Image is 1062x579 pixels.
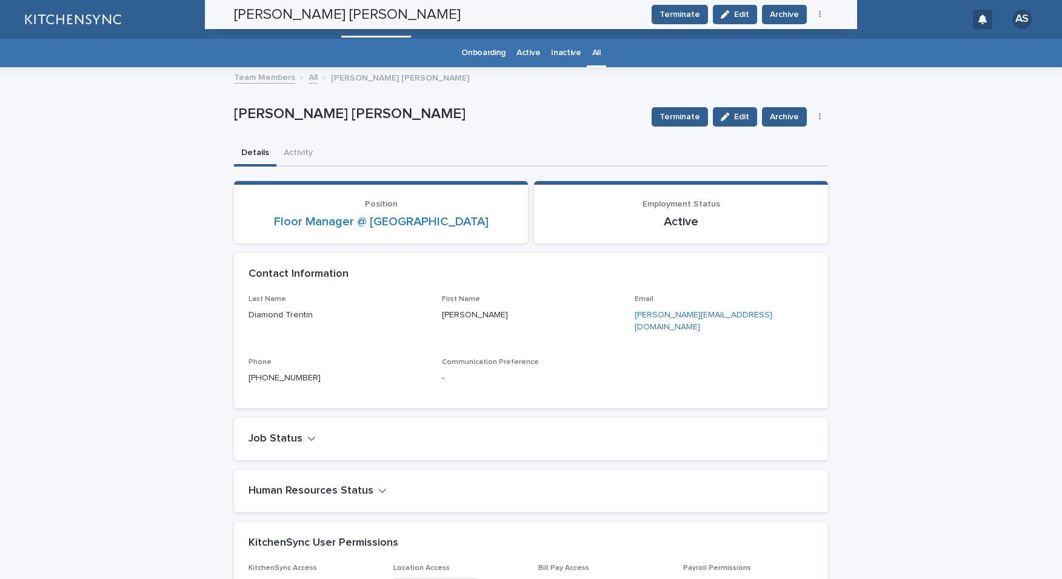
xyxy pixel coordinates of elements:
[249,485,373,498] h2: Human Resources Status
[461,39,506,67] a: Onboarding
[549,214,813,229] p: Active
[538,564,589,572] span: Bill Pay Access
[309,70,318,84] a: All
[249,374,321,382] a: [PHONE_NUMBER]
[442,359,539,366] span: Communication Preference
[276,141,320,167] button: Activity
[393,564,450,572] span: Location Access
[24,7,121,31] img: lGNCzQTxQVKGkIr0XjOy
[249,432,316,446] button: Job Status
[762,107,807,127] button: Archive
[683,564,751,572] span: Payroll Permissions
[249,296,286,303] span: Last Name
[635,296,653,303] span: Email
[234,105,642,123] p: [PERSON_NAME] [PERSON_NAME]
[643,200,720,208] span: Employment Status
[249,309,427,322] p: Diamond Trentin
[1012,10,1032,29] div: AS
[249,564,317,572] span: KitchenSync Access
[660,111,700,123] span: Terminate
[234,70,295,84] a: Team Members
[249,268,349,281] h2: Contact Information
[442,296,480,303] span: First Name
[331,70,469,84] p: [PERSON_NAME] [PERSON_NAME]
[442,372,621,385] p: -
[442,309,621,322] p: [PERSON_NAME]
[249,432,302,446] h2: Job Status
[234,141,276,167] button: Details
[249,359,272,366] span: Phone
[652,107,708,127] button: Terminate
[274,214,489,229] a: Floor Manager @ [GEOGRAPHIC_DATA]
[770,111,799,123] span: Archive
[365,200,398,208] span: Position
[249,537,398,550] h2: KitchenSync User Permissions
[635,311,772,332] a: [PERSON_NAME][EMAIL_ADDRESS][DOMAIN_NAME]
[249,485,387,498] button: Human Resources Status
[516,39,540,67] a: Active
[713,107,757,127] button: Edit
[551,39,581,67] a: Inactive
[592,39,601,67] a: All
[734,113,749,121] span: Edit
